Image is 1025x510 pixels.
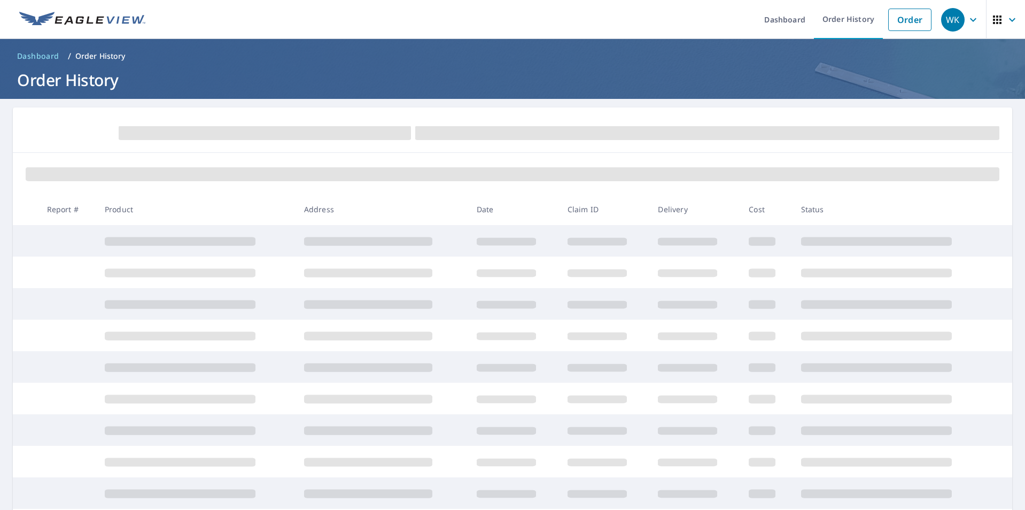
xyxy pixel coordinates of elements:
[941,8,965,32] div: WK
[13,48,1012,65] nav: breadcrumb
[38,194,96,225] th: Report #
[296,194,468,225] th: Address
[559,194,650,225] th: Claim ID
[468,194,559,225] th: Date
[17,51,59,61] span: Dashboard
[96,194,296,225] th: Product
[75,51,126,61] p: Order History
[649,194,740,225] th: Delivery
[13,48,64,65] a: Dashboard
[19,12,145,28] img: EV Logo
[793,194,992,225] th: Status
[68,50,71,63] li: /
[13,69,1012,91] h1: Order History
[740,194,792,225] th: Cost
[888,9,931,31] a: Order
